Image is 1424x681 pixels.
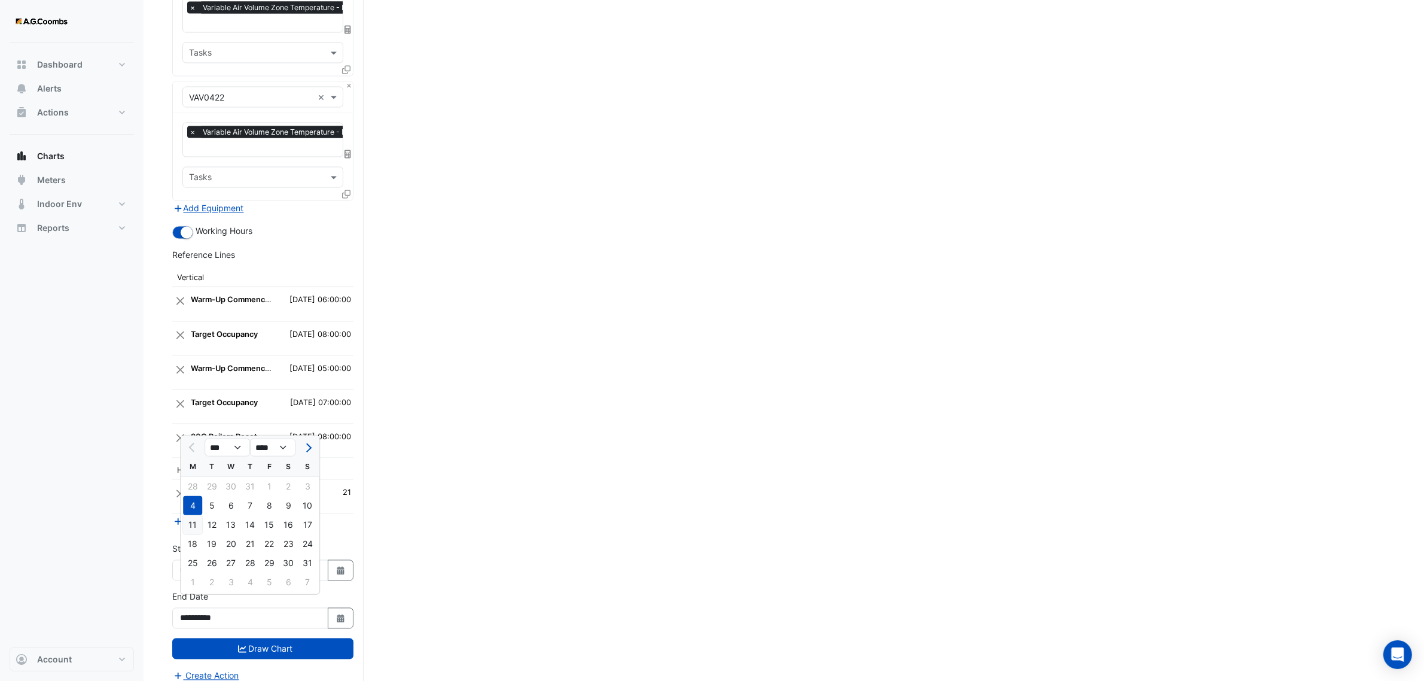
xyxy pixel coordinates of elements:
div: 15 [260,515,279,534]
span: Clone Favourites and Tasks from this Equipment to other Equipment [342,65,350,75]
div: 26 [202,554,221,573]
div: Monday, August 25, 2025 [183,554,202,573]
span: Alerts [37,83,62,95]
div: 14 [240,515,260,534]
div: Wednesday, August 6, 2025 [221,496,240,515]
button: Close [175,482,186,505]
div: T [202,457,221,476]
td: [DATE] 06:00:00 [274,287,353,321]
div: 22 [260,534,279,554]
label: Reference Lines [172,249,235,262]
div: M [183,457,202,476]
button: Reports [10,216,134,240]
span: Indoor Env [37,198,82,210]
div: 23 [279,534,298,554]
div: Thursday, August 7, 2025 [240,496,260,515]
div: 17 [298,515,317,534]
th: Vertical [172,266,353,287]
div: 10 [298,496,317,515]
div: Thursday, August 21, 2025 [240,534,260,554]
button: Account [10,647,134,671]
td: Warm-Up Commenced [188,355,274,390]
div: 24 [298,534,317,554]
button: Close [345,82,353,90]
app-icon: Meters [16,174,28,186]
img: Company Logo [14,10,68,34]
span: Charts [37,150,65,162]
div: Saturday, August 9, 2025 [279,496,298,515]
div: Tuesday, August 19, 2025 [202,534,221,554]
button: Close [175,358,186,381]
span: Working Hours [196,226,252,236]
div: 16 [279,515,298,534]
div: 13 [221,515,240,534]
div: 9 [279,496,298,515]
div: Tuesday, August 26, 2025 [202,554,221,573]
div: Tuesday, August 12, 2025 [202,515,221,534]
button: Alerts [10,77,134,101]
select: Select year [250,439,295,457]
div: Friday, September 5, 2025 [260,573,279,592]
div: Thursday, August 28, 2025 [240,554,260,573]
span: Account [37,653,72,665]
strong: Warm-Up Commenced [191,296,275,305]
div: W [221,457,240,476]
div: Sunday, August 17, 2025 [298,515,317,534]
strong: Target Occupancy [191,330,258,339]
span: Variable Air Volume Zone Temperature - L04, Low Rise SW [200,2,406,14]
app-icon: Actions [16,107,28,118]
div: 25 [183,554,202,573]
div: 20 [221,534,240,554]
span: Reports [37,222,69,234]
div: 18 [183,534,202,554]
div: 11 [183,515,202,534]
div: Saturday, August 23, 2025 [279,534,298,554]
div: 7 [240,496,260,515]
div: 30 [279,554,298,573]
app-icon: Reports [16,222,28,234]
div: Thursday, August 14, 2025 [240,515,260,534]
th: Horizontal [172,458,353,479]
td: Target Occupancy [188,321,274,355]
div: 5 [202,496,221,515]
div: S [279,457,298,476]
div: 2 [202,573,221,592]
div: Wednesday, August 27, 2025 [221,554,240,573]
button: Charts [10,144,134,168]
span: × [187,126,198,138]
button: Next month [300,438,315,457]
div: 3 [221,573,240,592]
div: 12 [202,515,221,534]
span: Dashboard [37,59,83,71]
div: Sunday, August 10, 2025 [298,496,317,515]
div: 6 [279,573,298,592]
label: End Date [172,591,208,603]
div: 19 [202,534,221,554]
td: 80C Boilers Reset [188,424,274,458]
span: Choose Function [343,25,353,35]
strong: Warm-Up Commenced [191,364,275,373]
button: Meters [10,168,134,192]
div: Monday, August 18, 2025 [183,534,202,554]
div: 27 [221,554,240,573]
button: Add Equipment [172,202,245,215]
div: Monday, August 11, 2025 [183,515,202,534]
div: Open Intercom Messenger [1383,640,1412,669]
div: F [260,457,279,476]
span: Meters [37,174,66,186]
div: 1 [183,573,202,592]
strong: 80C Boilers Reset [191,433,257,442]
div: T [240,457,260,476]
div: Friday, August 29, 2025 [260,554,279,573]
span: Clear [318,91,328,104]
td: Warm-Up Commenced [188,287,274,321]
fa-icon: Select Date [336,613,346,624]
strong: Target Occupancy [191,399,258,408]
div: Wednesday, September 3, 2025 [221,573,240,592]
button: Draw Chart [172,639,353,659]
div: Monday, September 1, 2025 [183,573,202,592]
div: Monday, August 4, 2025 [183,496,202,515]
td: [DATE] 08:00:00 [274,424,353,458]
button: Add Reference Line [172,515,261,528]
td: 21 [328,479,353,513]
